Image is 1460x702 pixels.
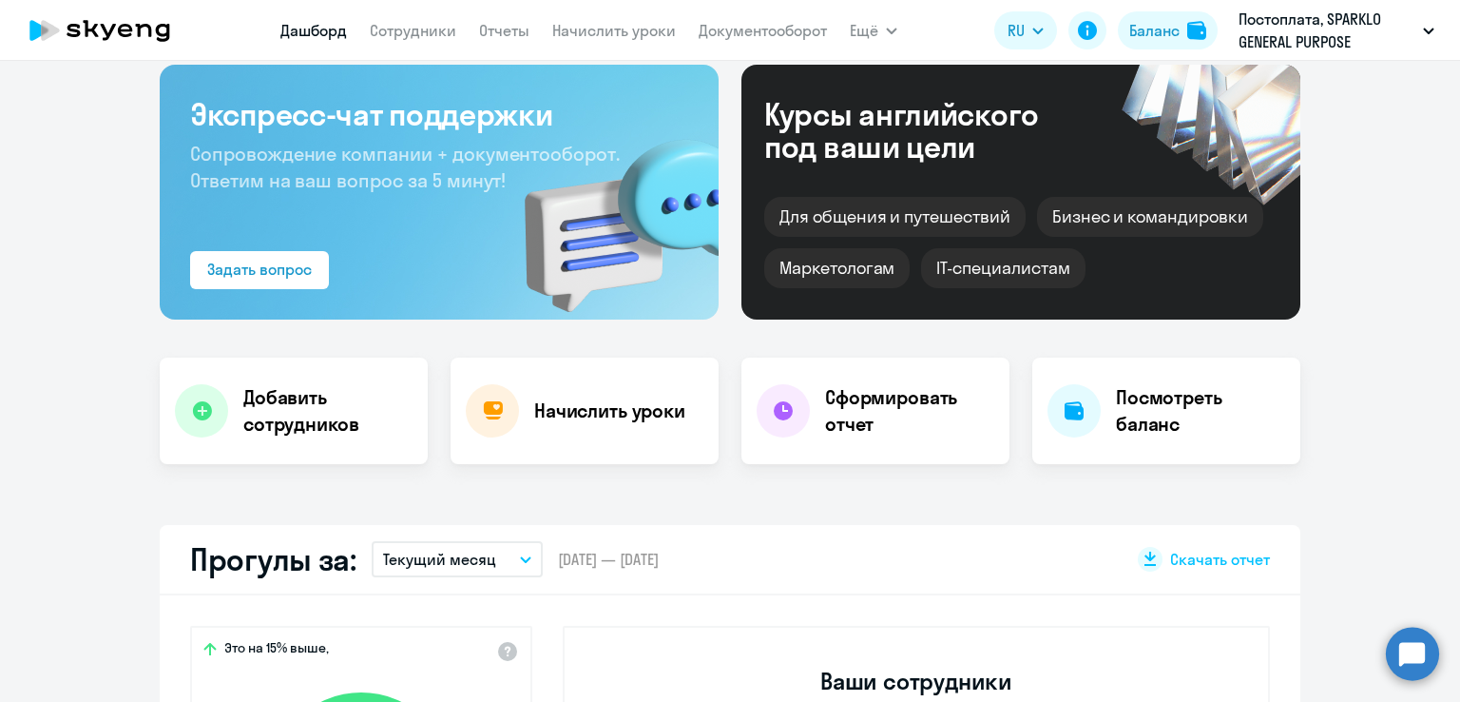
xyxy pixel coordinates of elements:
[850,19,878,42] span: Ещё
[994,11,1057,49] button: RU
[1008,19,1025,42] span: RU
[1239,8,1415,53] p: Постоплата, SPARKLO GENERAL PURPOSE MACHINERY PARTS MANUFACTURING LLC
[764,197,1026,237] div: Для общения и путешествий
[699,21,827,40] a: Документооборот
[764,248,910,288] div: Маркетологам
[1037,197,1263,237] div: Бизнес и командировки
[479,21,529,40] a: Отчеты
[224,639,329,662] span: Это на 15% выше,
[280,21,347,40] a: Дашборд
[534,398,685,424] h4: Начислить уроки
[207,258,312,281] div: Задать вопрос
[190,251,329,289] button: Задать вопрос
[497,106,719,320] img: bg-img
[850,11,897,49] button: Ещё
[370,21,456,40] a: Сотрудники
[921,248,1085,288] div: IT-специалистам
[1129,19,1180,42] div: Баланс
[190,95,688,133] h3: Экспресс-чат поддержки
[552,21,676,40] a: Начислить уроки
[558,549,659,570] span: [DATE] — [DATE]
[1116,384,1285,438] h4: Посмотреть баланс
[1187,21,1206,40] img: balance
[372,541,543,577] button: Текущий месяц
[1118,11,1218,49] button: Балансbalance
[243,384,413,438] h4: Добавить сотрудников
[1229,8,1444,53] button: Постоплата, SPARKLO GENERAL PURPOSE MACHINERY PARTS MANUFACTURING LLC
[1170,549,1270,570] span: Скачать отчет
[764,98,1089,163] div: Курсы английского под ваши цели
[825,384,994,438] h4: Сформировать отчет
[190,540,356,578] h2: Прогулы за:
[383,548,496,571] p: Текущий месяц
[190,142,620,192] span: Сопровождение компании + документооборот. Ответим на ваш вопрос за 5 минут!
